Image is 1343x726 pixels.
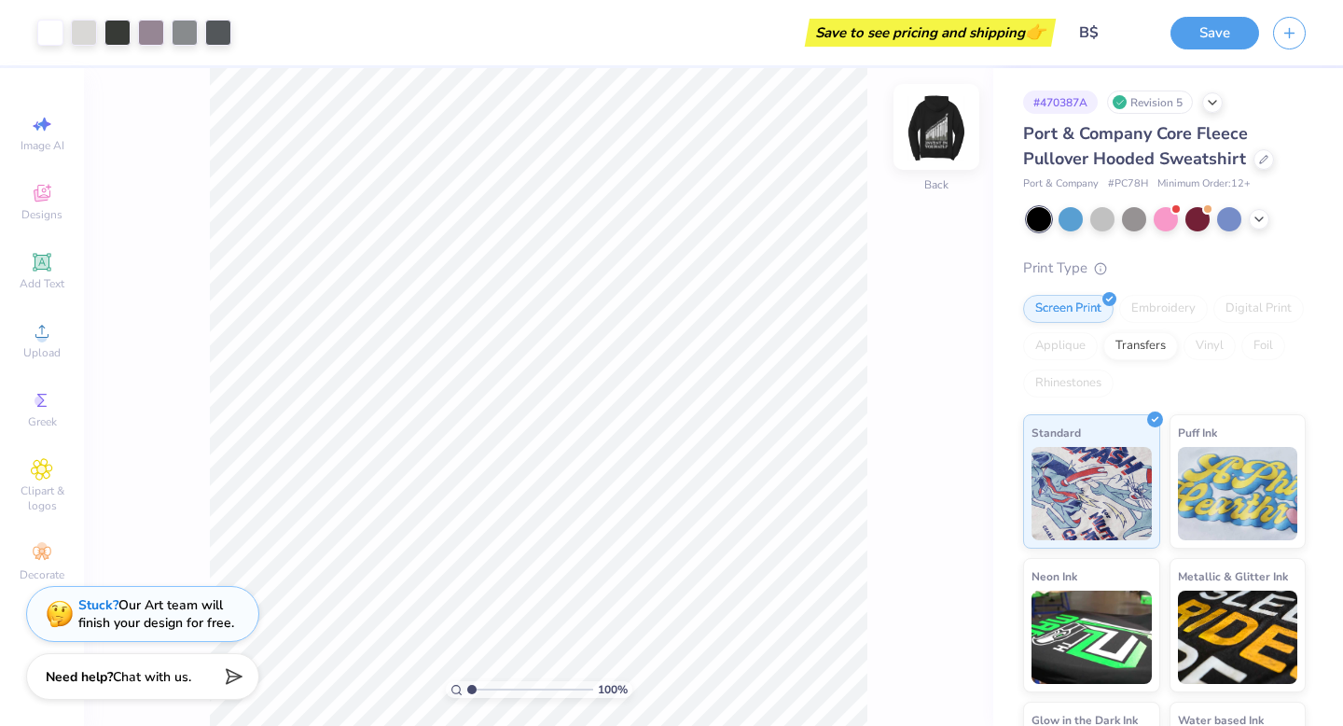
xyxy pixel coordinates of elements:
div: Vinyl [1184,332,1236,360]
div: Print Type [1023,258,1306,279]
div: Back [924,176,948,193]
span: # PC78H [1108,176,1148,192]
span: Port & Company [1023,176,1099,192]
strong: Stuck? [78,596,118,614]
img: Neon Ink [1031,591,1152,684]
span: Designs [21,207,62,222]
span: Metallic & Glitter Ink [1178,566,1288,586]
span: Puff Ink [1178,423,1217,442]
span: Add Text [20,276,64,291]
span: 100 % [598,681,628,698]
div: Save to see pricing and shipping [810,19,1051,47]
span: Standard [1031,423,1081,442]
span: Chat with us. [113,668,191,686]
span: Greek [28,414,57,429]
strong: Need help? [46,668,113,686]
span: Port & Company Core Fleece Pullover Hooded Sweatshirt [1023,122,1248,170]
span: Minimum Order: 12 + [1157,176,1251,192]
div: Digital Print [1213,295,1304,323]
div: Screen Print [1023,295,1114,323]
img: Metallic & Glitter Ink [1178,591,1298,684]
div: Embroidery [1119,295,1208,323]
img: Puff Ink [1178,447,1298,540]
img: Back [899,90,974,164]
div: Foil [1241,332,1285,360]
div: Applique [1023,332,1098,360]
span: 👉 [1025,21,1045,43]
div: Revision 5 [1107,91,1193,114]
div: # 470387A [1023,91,1098,114]
span: Clipart & logos [9,483,75,513]
span: Image AI [21,138,64,153]
input: Untitled Design [1065,14,1156,51]
span: Upload [23,345,61,360]
div: Our Art team will finish your design for free. [78,596,234,632]
button: Save [1170,17,1259,49]
span: Decorate [20,567,64,582]
img: Standard [1031,447,1152,540]
div: Rhinestones [1023,370,1114,398]
span: Neon Ink [1031,566,1077,586]
div: Transfers [1103,332,1178,360]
